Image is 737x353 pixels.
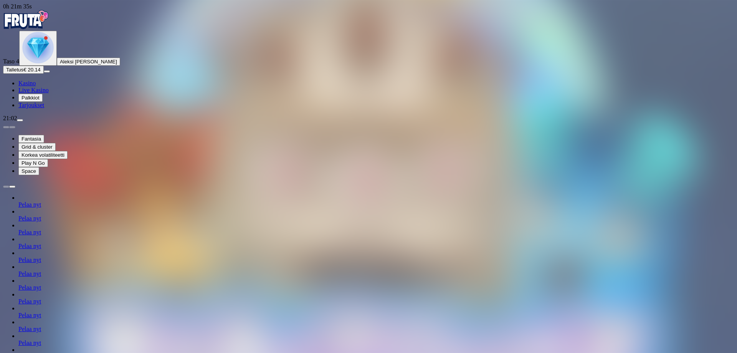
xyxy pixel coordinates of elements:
button: menu [17,119,23,121]
button: Grid & cluster [18,143,56,151]
a: Live Kasino [18,87,49,93]
span: user session time [3,3,32,10]
nav: Primary [3,10,734,109]
span: Space [21,168,36,174]
button: Korkea volatiliteetti [18,151,68,159]
a: Tarjoukset [18,102,44,108]
img: Fruta [3,10,49,29]
a: Pelaa nyt [18,201,41,208]
button: next slide [9,126,15,128]
span: 21:02 [3,115,17,121]
span: Korkea volatiliteetti [21,152,64,158]
span: € 20.14 [23,67,40,73]
nav: Main menu [3,80,734,109]
a: Kasino [18,80,36,86]
a: Pelaa nyt [18,298,41,305]
button: Palkkiot [18,94,43,102]
button: Talletusplus icon€ 20.14 [3,66,44,74]
a: Pelaa nyt [18,257,41,263]
span: Aleksi [PERSON_NAME] [60,59,117,65]
button: Fantasia [18,135,44,143]
button: Play N Go [18,159,48,167]
button: level unlocked [19,31,57,66]
a: Fruta [3,24,49,30]
a: Pelaa nyt [18,340,41,346]
span: Palkkiot [21,95,40,101]
a: Pelaa nyt [18,312,41,318]
span: Talletus [6,67,23,73]
a: Pelaa nyt [18,326,41,332]
a: Pelaa nyt [18,243,41,249]
button: Aleksi [PERSON_NAME] [57,58,120,66]
span: Grid & cluster [21,144,53,150]
span: Play N Go [21,160,45,166]
span: Taso 4 [3,58,19,65]
button: prev slide [3,186,9,188]
button: prev slide [3,126,9,128]
button: menu [44,70,50,73]
span: Fantasia [21,136,41,142]
button: next slide [9,186,15,188]
a: Pelaa nyt [18,215,41,222]
button: Space [18,167,39,175]
a: Pelaa nyt [18,270,41,277]
a: Pelaa nyt [18,229,41,235]
a: Pelaa nyt [18,284,41,291]
img: level unlocked [22,32,54,63]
